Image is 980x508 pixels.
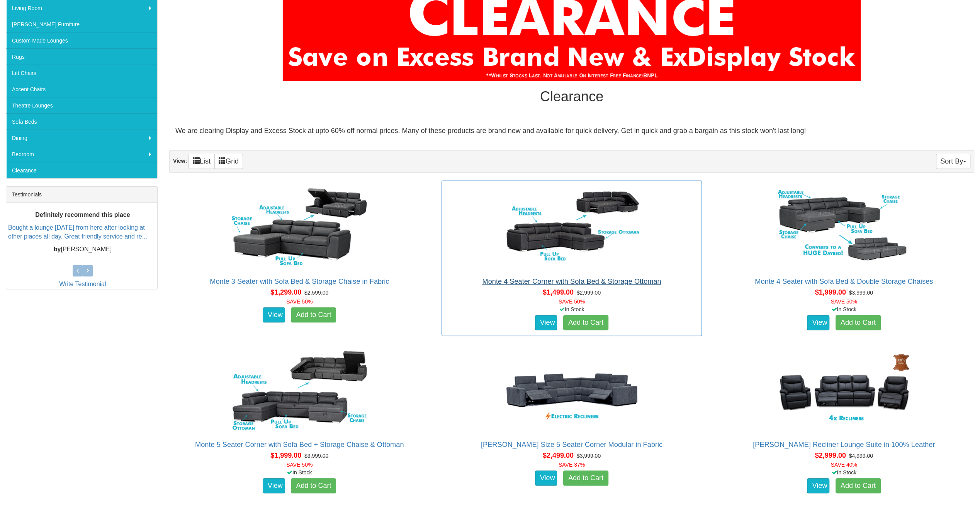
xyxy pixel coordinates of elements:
strong: View: [173,158,187,164]
a: Theatre Lounges [6,97,157,113]
img: Monte 5 Seater Corner with Sofa Bed + Storage Chaise & Ottoman [230,348,369,433]
a: Monte 5 Seater Corner with Sofa Bed + Storage Chaise & Ottoman [195,441,404,448]
font: SAVE 50% [286,462,313,468]
a: Accent Chairs [6,81,157,97]
img: Monte 4 Seater Corner with Sofa Bed & Storage Ottoman [502,185,641,270]
span: $1,999.00 [270,452,301,459]
div: In Stock [440,305,704,313]
button: Sort By [936,154,970,169]
div: We are clearing Display and Excess Stock at upto 60% off normal prices. Many of these products ar... [169,120,974,142]
a: Sofa Beds [6,113,157,130]
a: Add to Cart [836,478,881,494]
a: [PERSON_NAME] Furniture [6,16,157,32]
b: Definitely recommend this place [35,211,130,218]
a: Add to Cart [563,470,608,486]
a: Add to Cart [563,315,608,331]
a: Lift Chairs [6,65,157,81]
img: Monte 4 Seater with Sofa Bed & Double Storage Chaises [774,185,914,270]
a: View [263,478,285,494]
del: $2,599.00 [304,290,328,296]
a: Custom Made Lounges [6,32,157,48]
del: $3,999.00 [304,453,328,459]
a: Monte 3 Seater with Sofa Bed & Storage Chaise in Fabric [210,278,389,285]
div: Testimonials [6,187,157,203]
span: $2,499.00 [543,452,574,459]
a: Bedroom [6,146,157,162]
p: [PERSON_NAME] [8,245,157,254]
span: $1,999.00 [815,288,846,296]
del: $2,999.00 [577,290,601,296]
a: Bought a lounge [DATE] from here after looking at other places all day. Great friendly service an... [8,224,147,240]
a: View [807,315,829,331]
div: In Stock [168,469,431,476]
del: $4,999.00 [849,453,873,459]
a: List [189,154,215,169]
div: In Stock [712,469,976,476]
a: Dining [6,130,157,146]
a: Write Testimonial [59,281,106,287]
a: View [807,478,829,494]
font: SAVE 40% [831,462,857,468]
a: Add to Cart [836,315,881,331]
font: SAVE 50% [559,298,585,305]
img: Monte 3 Seater with Sofa Bed & Storage Chaise in Fabric [230,185,369,270]
a: View [535,315,557,331]
a: View [263,307,285,323]
a: Add to Cart [291,478,336,494]
a: Clearance [6,162,157,178]
a: View [535,470,557,486]
a: Grid [214,154,243,169]
h1: Clearance [169,89,974,104]
del: $3,999.00 [577,453,601,459]
span: $2,999.00 [815,452,846,459]
font: SAVE 50% [286,298,313,305]
img: Maxwell Recliner Lounge Suite in 100% Leather [774,348,914,433]
img: Marlow King Size 5 Seater Corner Modular in Fabric [502,348,641,433]
a: [PERSON_NAME] Size 5 Seater Corner Modular in Fabric [481,441,662,448]
del: $3,999.00 [849,290,873,296]
a: Rugs [6,48,157,65]
a: Monte 4 Seater with Sofa Bed & Double Storage Chaises [755,278,933,285]
font: SAVE 50% [831,298,857,305]
a: [PERSON_NAME] Recliner Lounge Suite in 100% Leather [753,441,935,448]
a: Add to Cart [291,307,336,323]
span: $1,299.00 [270,288,301,296]
div: In Stock [712,305,976,313]
b: by [54,246,61,252]
span: $1,499.00 [543,288,574,296]
a: Monte 4 Seater Corner with Sofa Bed & Storage Ottoman [482,278,661,285]
font: SAVE 37% [559,462,585,468]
